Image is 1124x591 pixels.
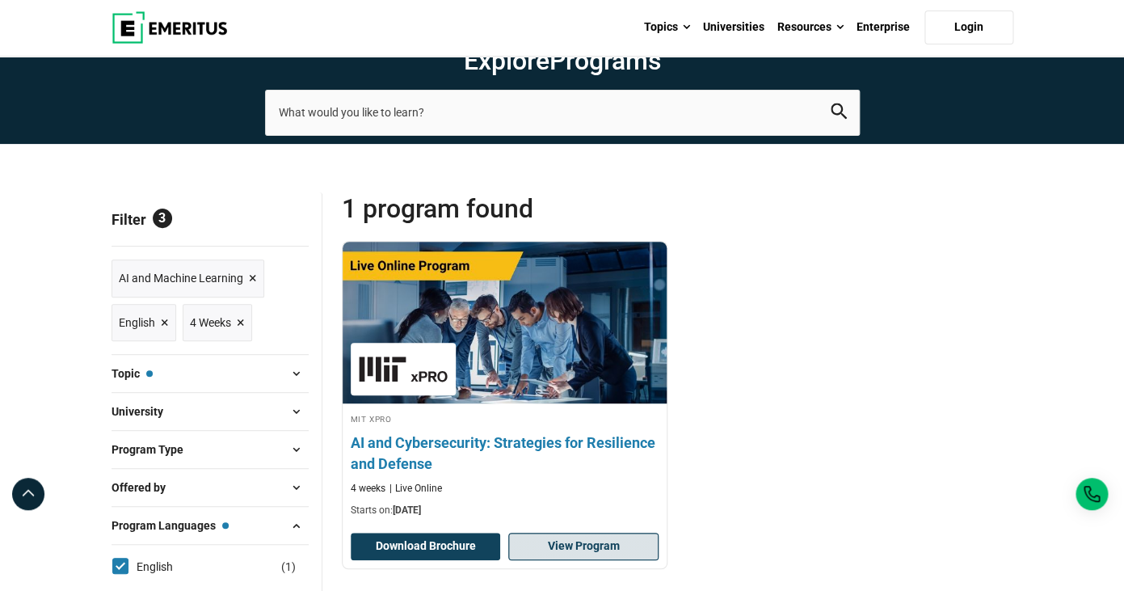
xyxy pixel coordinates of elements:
a: English [137,558,205,576]
a: English × [112,304,176,342]
span: [DATE] [393,504,421,516]
span: ( ) [281,558,296,576]
a: Reset all [259,211,309,232]
span: × [237,311,245,335]
p: 4 weeks [351,482,385,496]
span: Programs [549,45,661,76]
a: AI and Machine Learning × [112,260,264,298]
a: AI and Machine Learning Course by MIT xPRO - October 23, 2025 MIT xPRO MIT xPRO AI and Cybersecur... [343,242,667,526]
button: Offered by [112,475,309,500]
span: 1 [285,560,292,573]
button: Download Brochure [351,533,501,560]
a: View Program [508,533,659,560]
img: MIT xPRO [359,351,448,387]
img: AI and Cybersecurity: Strategies for Resilience and Defense | Online AI and Machine Learning Course [326,234,683,412]
span: 1 Program found [342,192,678,225]
button: Topic [112,361,309,386]
span: English [119,314,155,331]
span: University [112,403,176,420]
a: search [831,108,847,123]
span: 4 Weeks [190,314,231,331]
a: 4 Weeks × [183,304,252,342]
p: Starts on: [351,504,659,517]
button: University [112,399,309,424]
p: Live Online [389,482,442,496]
button: Program Type [112,437,309,462]
h4: AI and Cybersecurity: Strategies for Resilience and Defense [351,433,659,473]
span: Topic [112,365,153,382]
a: Login [924,11,1013,44]
span: AI and Machine Learning [119,269,243,287]
span: × [249,267,257,290]
span: Program Languages [112,517,229,534]
h1: Explore [265,44,860,77]
span: Offered by [112,479,179,496]
button: Program Languages [112,513,309,538]
p: Filter [112,192,309,246]
button: search [831,103,847,122]
span: 3 [153,209,172,228]
span: × [161,311,169,335]
input: search-page [265,90,860,135]
h4: MIT xPRO [351,412,659,425]
span: Program Type [112,441,196,458]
